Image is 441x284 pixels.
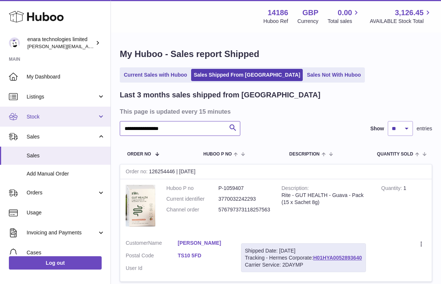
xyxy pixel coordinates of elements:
[126,240,148,246] span: Customer
[381,185,403,193] strong: Quantity
[27,93,97,100] span: Listings
[417,125,432,132] span: entries
[298,18,319,25] div: Currency
[304,69,363,81] a: Sales Not With Huboo
[121,69,190,81] a: Current Sales with Huboo
[27,189,97,196] span: Orders
[289,152,319,157] span: Description
[27,170,105,177] span: Add Manual Order
[218,206,271,213] dd: 576797373118257563
[120,164,432,179] div: 126254446 | [DATE]
[313,255,362,261] a: H01HYA0052893640
[120,48,432,60] h1: My Huboo - Sales report Shipped
[166,185,218,192] dt: Huboo P no
[27,133,97,140] span: Sales
[166,196,218,203] dt: Current identifier
[245,261,362,268] div: Carrier Service: 2DAYMP
[27,249,105,256] span: Cases
[218,196,271,203] dd: 3770032242293
[9,37,20,49] img: Dee@enara.co
[264,18,288,25] div: Huboo Ref
[370,125,384,132] label: Show
[127,152,151,157] span: Order No
[9,256,102,270] a: Log out
[282,192,370,206] div: Rite - GUT HEALTH - Guava - Pack (15 x Sachet 8g)
[27,152,105,159] span: Sales
[126,265,178,272] dt: User Id
[27,209,105,216] span: Usage
[27,229,97,236] span: Invoicing and Payments
[120,107,430,116] h3: This page is updated every 15 minutes
[27,73,105,80] span: My Dashboard
[126,240,178,248] dt: Name
[126,185,155,227] img: 1758518808.jpg
[268,8,288,18] strong: 14186
[191,69,303,81] a: Sales Shipped From [GEOGRAPHIC_DATA]
[245,247,362,254] div: Shipped Date: [DATE]
[377,152,413,157] span: Quantity Sold
[338,8,352,18] span: 0.00
[370,8,432,25] a: 3,126.45 AVAILABLE Stock Total
[328,8,360,25] a: 0.00 Total sales
[178,252,230,259] a: TS10 5FD
[302,8,318,18] strong: GBP
[370,18,432,25] span: AVAILABLE Stock Total
[395,8,424,18] span: 3,126.45
[27,43,148,49] span: [PERSON_NAME][EMAIL_ADDRESS][DOMAIN_NAME]
[241,243,366,273] div: Tracking - Hermes Corporate:
[218,185,271,192] dd: P-1059407
[166,206,218,213] dt: Channel order
[328,18,360,25] span: Total sales
[282,185,309,193] strong: Description
[27,113,97,120] span: Stock
[203,152,232,157] span: Huboo P no
[27,36,94,50] div: enara technologies limited
[126,168,149,176] strong: Order no
[120,90,320,100] h2: Last 3 months sales shipped from [GEOGRAPHIC_DATA]
[178,240,230,247] a: [PERSON_NAME]
[376,179,432,234] td: 1
[126,252,178,261] dt: Postal Code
